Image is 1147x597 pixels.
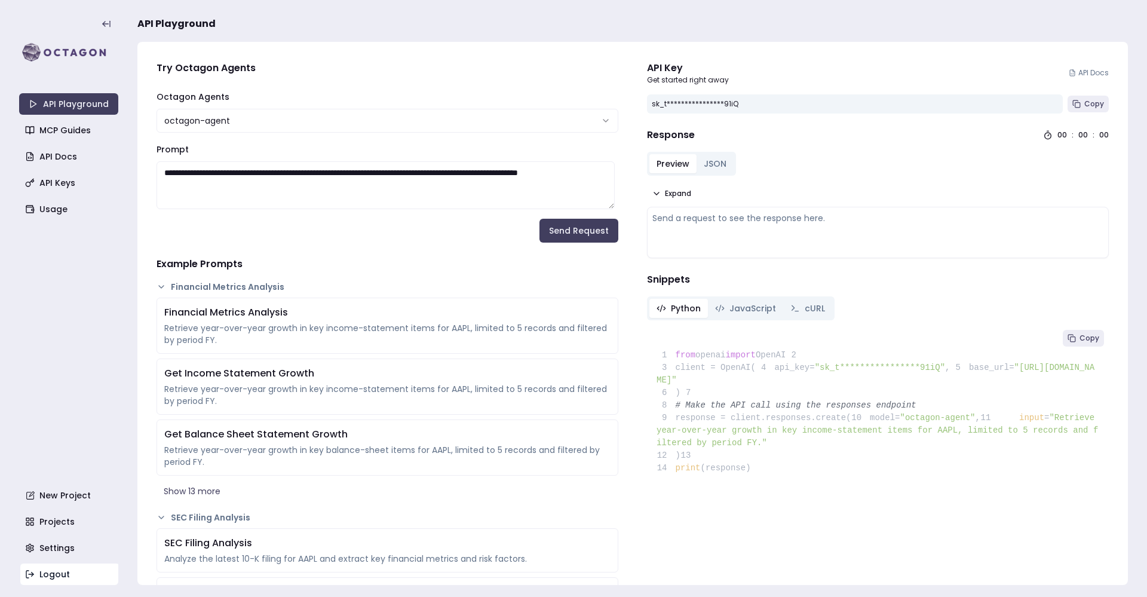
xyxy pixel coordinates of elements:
div: SEC Filing Analysis [164,536,611,550]
a: Settings [20,537,119,559]
span: response = client.responses.create( [657,413,851,423]
div: : [1093,130,1094,140]
span: 5 [950,362,969,374]
a: API Docs [1069,68,1109,78]
button: Show 13 more [157,480,618,502]
a: Usage [20,198,119,220]
span: 13 [680,449,700,462]
span: input [1019,413,1044,423]
a: API Keys [20,172,119,194]
h4: Example Prompts [157,257,618,271]
div: Get Income Statement Growth [164,366,611,381]
h4: Response [647,128,695,142]
label: Octagon Agents [157,91,229,103]
h4: Snippets [647,273,1109,287]
button: Financial Metrics Analysis [157,281,618,293]
div: Retrieve year-over-year growth in key balance-sheet items for AAPL, limited to 5 records and filt... [164,444,611,468]
span: from [676,350,696,360]
span: 11 [980,412,999,424]
a: Projects [20,511,119,532]
span: API Playground [137,17,216,31]
span: OpenAI [756,350,786,360]
span: "octagon-agent" [900,413,975,423]
div: API Key [647,61,729,75]
button: Copy [1063,330,1104,347]
span: Python [671,302,701,314]
span: ) [657,451,680,460]
label: Prompt [157,143,189,155]
span: api_key= [774,363,814,372]
div: Retrieve year-over-year growth in key income-statement items for AAPL, limited to 5 records and f... [164,322,611,346]
span: (response) [701,463,751,473]
div: Get Balance Sheet Statement Growth [164,427,611,442]
span: 8 [657,399,676,412]
span: "Retrieve year-over-year growth in key income-statement items for AAPL, limited to 5 records and ... [657,413,1099,448]
button: SEC Filing Analysis [157,512,618,523]
span: Expand [665,189,691,198]
span: 7 [680,387,700,399]
button: Copy [1068,96,1109,112]
span: print [676,463,701,473]
a: API Playground [19,93,118,115]
a: Logout [20,564,119,585]
span: , [976,413,980,423]
div: : [1072,130,1074,140]
span: Copy [1084,99,1104,109]
img: logo-rect-yK7x_WSZ.svg [19,41,118,65]
div: Financial Metrics Analysis [164,305,611,320]
div: 00 [1057,130,1067,140]
span: ) [657,388,680,397]
span: openai [695,350,725,360]
button: JSON [697,154,734,173]
span: 1 [657,349,676,362]
p: Get started right away [647,75,729,85]
span: client = OpenAI( [657,363,756,372]
span: 4 [756,362,775,374]
a: New Project [20,485,119,506]
span: 14 [657,462,676,474]
a: MCP Guides [20,120,119,141]
button: Expand [647,185,696,202]
span: import [726,350,756,360]
span: 3 [657,362,676,374]
span: model= [870,413,900,423]
span: 12 [657,449,676,462]
span: cURL [805,302,825,314]
h4: Try Octagon Agents [157,61,618,75]
a: API Docs [20,146,119,167]
span: Copy [1079,333,1099,343]
span: base_url= [969,363,1014,372]
div: 00 [1078,130,1088,140]
button: Send Request [539,219,618,243]
div: Analyze the latest 10-K filing for AAPL and extract key financial metrics and risk factors. [164,553,611,565]
div: Send a request to see the response here. [652,212,1103,224]
div: 00 [1099,130,1109,140]
span: 2 [786,349,805,362]
span: JavaScript [729,302,776,314]
button: Preview [649,154,697,173]
span: 9 [657,412,676,424]
span: 10 [851,412,870,424]
span: # Make the API call using the responses endpoint [676,400,916,410]
span: 6 [657,387,676,399]
div: Retrieve year-over-year growth in key income-statement items for AAPL, limited to 5 records and f... [164,383,611,407]
span: = [1044,413,1049,423]
span: , [945,363,950,372]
